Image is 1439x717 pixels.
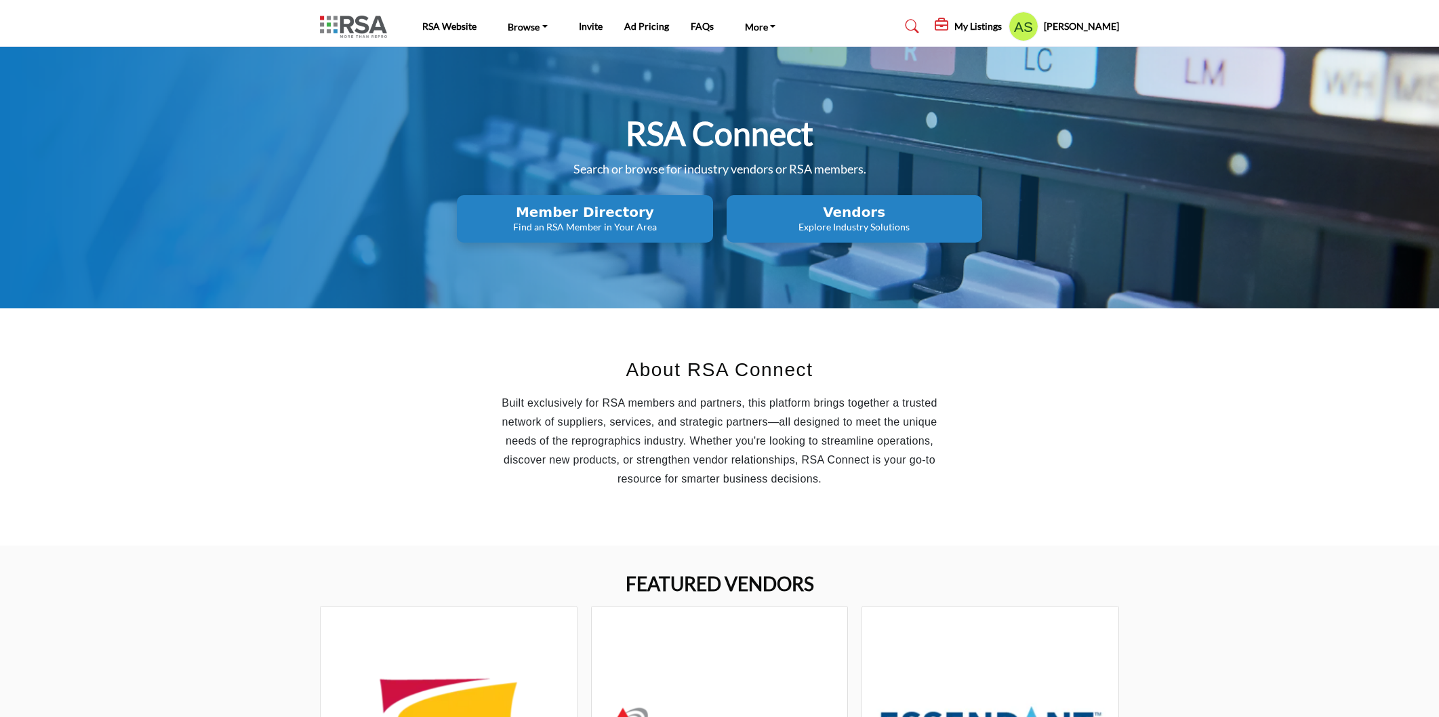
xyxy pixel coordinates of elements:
[727,195,982,243] button: Vendors Explore Industry Solutions
[457,195,712,243] button: Member Directory Find an RSA Member in Your Area
[486,394,953,489] p: Built exclusively for RSA members and partners, this platform brings together a trusted network o...
[731,220,978,234] p: Explore Industry Solutions
[461,204,708,220] h2: Member Directory
[624,20,669,32] a: Ad Pricing
[626,112,813,155] h1: RSA Connect
[735,17,786,36] a: More
[498,17,557,36] a: Browse
[1009,12,1038,41] button: Show hide supplier dropdown
[461,220,708,234] p: Find an RSA Member in Your Area
[486,356,953,384] h2: About RSA Connect
[573,161,866,176] span: Search or browse for industry vendors or RSA members.
[579,20,603,32] a: Invite
[626,573,814,596] h2: FEATURED VENDORS
[422,20,477,32] a: RSA Website
[731,204,978,220] h2: Vendors
[320,16,394,38] img: Site Logo
[935,18,1002,35] div: My Listings
[892,16,928,37] a: Search
[954,20,1002,33] h5: My Listings
[1044,20,1119,33] h5: [PERSON_NAME]
[691,20,714,32] a: FAQs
